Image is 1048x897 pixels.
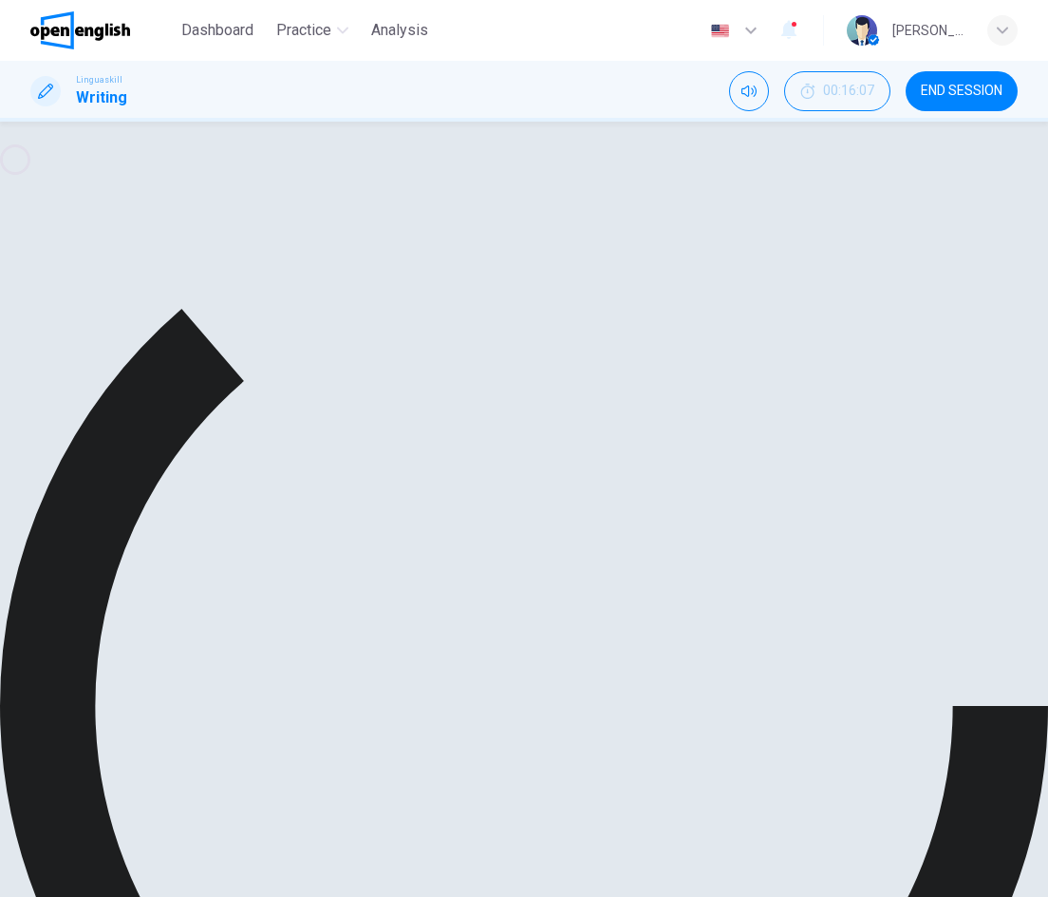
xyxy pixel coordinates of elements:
[181,19,253,42] span: Dashboard
[76,73,122,86] span: Linguaskill
[276,19,331,42] span: Practice
[708,24,732,38] img: en
[784,71,890,111] div: Hide
[364,13,436,48] button: Analysis
[269,13,356,48] button: Practice
[371,19,428,42] span: Analysis
[892,19,964,42] div: [PERSON_NAME] [PERSON_NAME]
[30,11,130,49] img: OpenEnglish logo
[174,13,261,48] button: Dashboard
[823,84,874,99] span: 00:16:07
[921,84,1002,99] span: END SESSION
[30,11,174,49] a: OpenEnglish logo
[76,86,127,109] h1: Writing
[906,71,1018,111] button: END SESSION
[729,71,769,111] div: Mute
[847,15,877,46] img: Profile picture
[784,71,890,111] button: 00:16:07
